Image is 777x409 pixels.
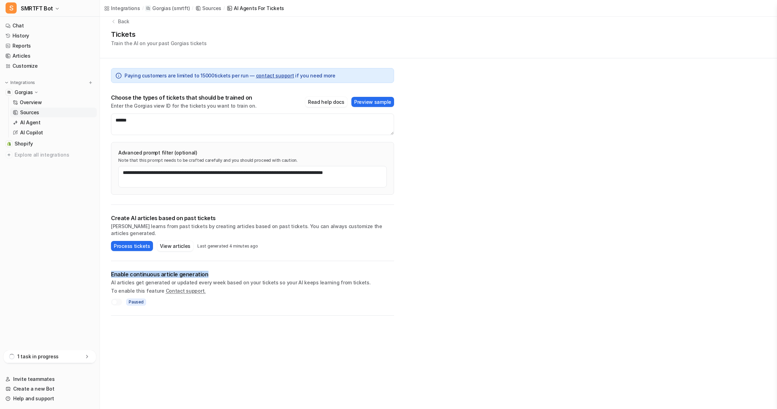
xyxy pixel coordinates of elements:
[7,90,11,94] img: Gorgias
[125,72,335,79] span: Paying customers are limited to 15000 tickets per run — if you need more
[145,5,190,12] a: Gorgias(smrtft)
[3,41,97,51] a: Reports
[10,128,97,137] a: AI Copilot
[20,129,43,136] p: AI Copilot
[17,353,59,360] p: 1 task in progress
[227,5,284,12] a: AI Agents for tickets
[256,73,294,78] a: contact support
[111,5,140,12] div: Integrations
[111,94,256,101] p: Choose the types of tickets that should be trained on
[166,288,206,294] span: Contact support.
[7,142,11,146] img: Shopify
[111,29,207,40] h1: Tickets
[195,5,221,12] a: Sources
[20,99,42,106] p: Overview
[3,139,97,149] a: ShopifyShopify
[152,5,171,12] p: Gorgias
[118,18,129,25] p: Back
[111,271,394,278] p: Enable continuous article generation
[157,241,193,251] button: View articles
[6,151,12,158] img: explore all integrations
[111,241,153,251] button: Process tickets
[197,243,258,249] p: Last generated 4 minutes ago
[111,223,394,237] p: [PERSON_NAME] learns from past tickets by creating articles based on past tickets. You can always...
[88,80,93,85] img: menu_add.svg
[142,5,144,11] span: /
[3,374,97,384] a: Invite teammates
[10,80,35,85] p: Integrations
[15,149,94,160] span: Explore all integrations
[3,150,97,160] a: Explore all integrations
[223,5,225,11] span: /
[234,5,284,12] div: AI Agents for tickets
[15,140,33,147] span: Shopify
[10,118,97,127] a: AI Agent
[3,61,97,71] a: Customize
[104,5,140,12] a: Integrations
[172,5,190,12] p: ( smrtft )
[6,2,17,14] span: S
[10,108,97,117] a: Sources
[192,5,193,11] span: /
[111,40,207,47] p: Train the AI on your past Gorgias tickets
[15,89,33,96] p: Gorgias
[21,3,53,13] span: SMRTFT Bot
[3,79,37,86] button: Integrations
[202,5,221,12] div: Sources
[118,158,387,163] p: Note that this prompt needs to be crafted carefully and you should proceed with caution.
[126,299,146,306] span: Paused
[305,97,347,107] button: Read help docs
[111,215,394,222] p: Create AI articles based on past tickets
[3,394,97,403] a: Help and support
[3,21,97,31] a: Chat
[111,279,394,286] p: AI articles get generated or updated every week based on your tickets so your AI keeps learning f...
[10,98,97,107] a: Overview
[20,119,41,126] p: AI Agent
[4,80,9,85] img: expand menu
[118,149,387,156] p: Advanced prompt filter (optional)
[351,97,394,107] button: Preview sample
[111,102,256,109] p: Enter the Gorgias view ID for the tickets you want to train on.
[3,384,97,394] a: Create a new Bot
[3,31,97,41] a: History
[20,109,39,116] p: Sources
[3,51,97,61] a: Articles
[111,287,394,294] p: To enable this feature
